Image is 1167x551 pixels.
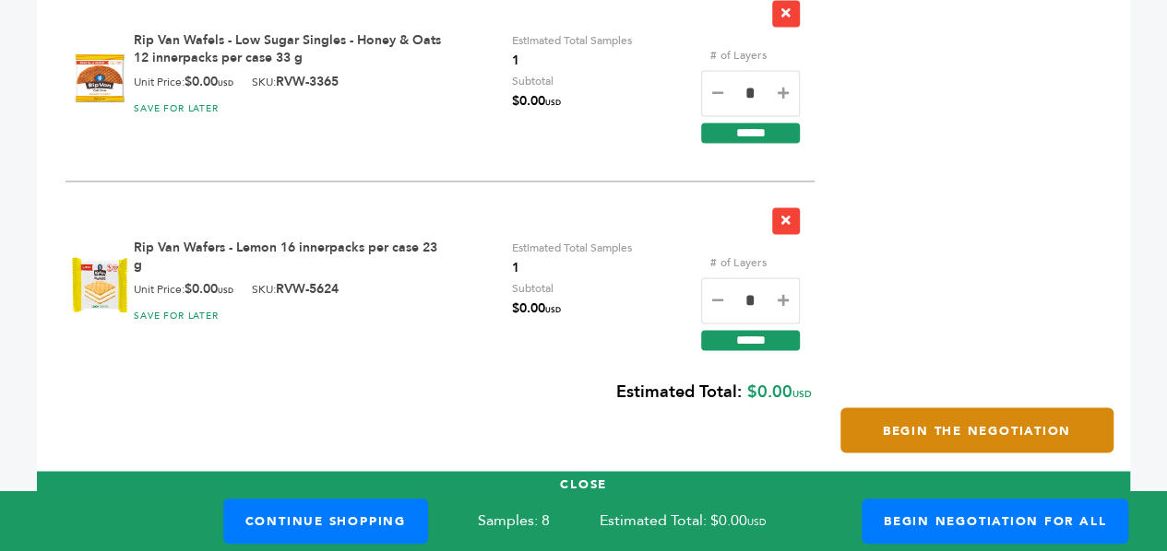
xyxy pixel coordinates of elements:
span: USD [218,78,233,88]
span: 1 [512,258,632,278]
b: Estimated Total: [616,381,742,404]
div: Unit Price: [134,281,233,299]
div: $0.00 [54,369,812,417]
a: Rip Van Wafels - Low Sugar Singles - Honey & Oats 12 innerpacks per case 33 g [134,31,441,67]
b: $0.00 [185,73,233,90]
div: Subtotal [512,71,561,113]
span: $0.00 [512,299,561,321]
div: Unit Price: [134,74,233,92]
div: Estimated Total Samples [512,30,632,71]
div: SKU: [252,281,339,299]
a: Begin Negotiation For All [862,498,1128,544]
a: Continue Shopping [223,498,428,544]
span: USD [747,516,766,529]
a: SAVE FOR LATER [134,102,219,115]
span: USD [545,98,561,108]
div: Estimated Total Samples [512,238,632,278]
label: # of Layers [701,45,775,65]
a: Begin the Negotiation [840,407,1113,452]
b: $0.00 [185,280,233,298]
span: USD [218,286,233,296]
span: USD [792,388,812,401]
b: RVW-3365 [276,73,339,90]
span: USD [545,305,561,315]
span: $0.00 [512,91,561,113]
span: Estimated Total: $0.00 [600,510,816,531]
div: Subtotal [512,278,561,321]
span: Samples: 8 [478,510,550,531]
label: # of Layers [701,252,775,273]
span: 1 [512,51,632,71]
a: SAVE FOR LATER [134,310,219,322]
div: SKU: [252,74,339,92]
a: Rip Van Wafers - Lemon 16 innerpacks per case 23 g [134,239,437,275]
b: RVW-5624 [276,280,339,298]
button: CLOSE [37,471,1130,498]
